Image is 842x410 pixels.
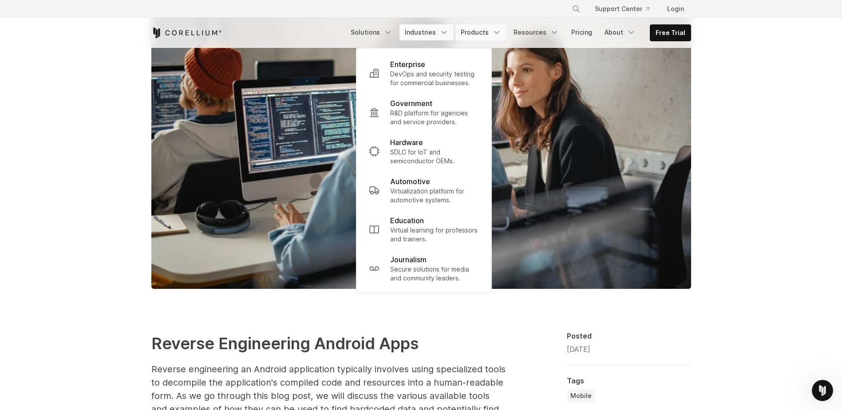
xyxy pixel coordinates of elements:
[362,171,486,210] a: Automotive Virtualization platform for automotive systems.
[151,334,419,353] strong: Reverse Engineering Android Apps
[390,254,427,265] p: Journalism
[588,1,656,17] a: Support Center
[390,226,479,244] p: Virtual learning for professors and trainers.
[390,59,425,70] p: Enterprise
[455,24,506,40] a: Products
[390,215,424,226] p: Education
[390,187,479,205] p: Virtualization platform for automotive systems.
[390,176,430,187] p: Automotive
[566,24,597,40] a: Pricing
[390,109,479,126] p: R&D platform for agencies and service providers.
[650,25,691,41] a: Free Trial
[570,391,592,400] span: Mobile
[151,28,222,38] a: Corellium Home
[390,137,423,148] p: Hardware
[345,24,398,40] a: Solutions
[362,249,486,288] a: Journalism Secure solutions for media and community leaders.
[362,93,486,132] a: Government R&D platform for agencies and service providers.
[390,70,479,87] p: DevOps and security testing for commercial businesses.
[567,389,595,403] a: Mobile
[660,1,691,17] a: Login
[390,148,479,166] p: SDLC for IoT and semiconductor OEMs.
[567,376,691,385] div: Tags
[508,24,564,40] a: Resources
[345,24,691,41] div: Navigation Menu
[567,331,691,340] div: Posted
[568,1,584,17] button: Search
[812,380,833,401] iframe: Intercom live chat
[599,24,641,40] a: About
[390,265,479,283] p: Secure solutions for media and community leaders.
[567,345,590,354] span: [DATE]
[399,24,454,40] a: Industries
[362,132,486,171] a: Hardware SDLC for IoT and semiconductor OEMs.
[390,98,432,109] p: Government
[362,210,486,249] a: Education Virtual learning for professors and trainers.
[561,1,691,17] div: Navigation Menu
[362,54,486,93] a: Enterprise DevOps and security testing for commercial businesses.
